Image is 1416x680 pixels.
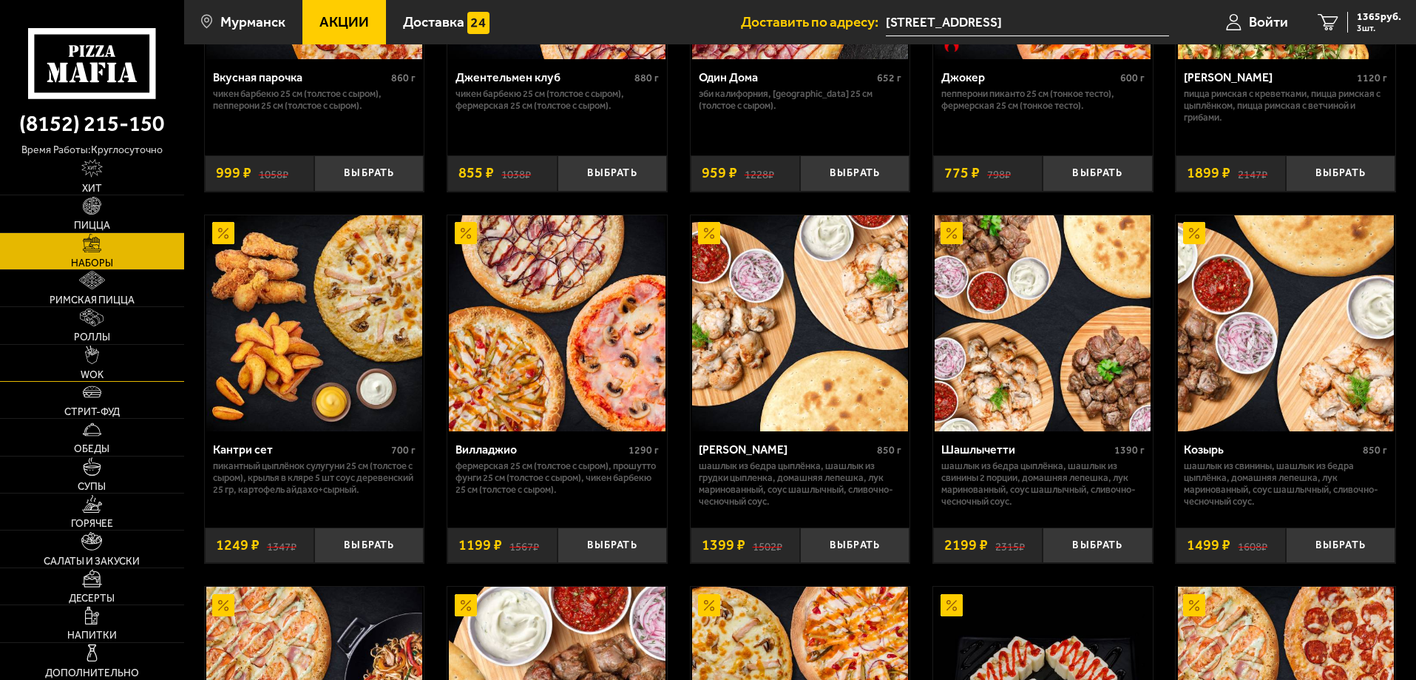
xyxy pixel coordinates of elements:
span: WOK [81,370,104,380]
img: Акционный [212,222,234,244]
span: Горячее [71,519,113,529]
div: Джокер [941,70,1117,84]
span: 1899 ₽ [1187,166,1230,181]
a: АкционныйКантри сет [205,215,424,431]
a: АкционныйКозырь [1176,215,1395,431]
div: Джентельмен клуб [455,70,631,84]
span: Обеды [74,444,109,454]
span: Хит [82,184,102,194]
span: Напитки [67,630,117,641]
div: [PERSON_NAME] [1184,70,1353,84]
p: Пицца Римская с креветками, Пицца Римская с цыплёнком, Пицца Римская с ветчиной и грибами. [1184,88,1387,124]
span: 1249 ₽ [216,538,260,553]
div: Вкусная парочка [213,70,388,84]
div: Козырь [1184,442,1359,457]
span: 959 ₽ [702,166,737,181]
span: Акции [319,15,369,29]
button: Выбрать [1286,528,1395,564]
span: 999 ₽ [216,166,251,181]
img: Шашлычетти [935,215,1151,431]
img: Козырь [1178,215,1394,431]
span: Войти [1249,15,1288,29]
button: Выбрать [314,155,424,192]
img: Акционный [455,594,477,616]
p: Чикен Барбекю 25 см (толстое с сыром), Пепперони 25 см (толстое с сыром). [213,88,416,112]
button: Выбрать [558,155,667,192]
div: Один Дома [699,70,874,84]
button: Выбрать [1286,155,1395,192]
a: АкционныйВилладжио [447,215,667,431]
img: Акционный [212,594,234,616]
span: 1499 ₽ [1187,538,1230,553]
span: Салаты и закуски [44,556,140,567]
img: Акционный [698,222,720,244]
div: Вилладжио [455,442,625,457]
a: АкционныйШашлычетти [933,215,1153,431]
p: Чикен Барбекю 25 см (толстое с сыром), Фермерская 25 см (толстое с сыром). [455,88,659,112]
span: 1399 ₽ [702,538,745,553]
button: Выбрать [314,528,424,564]
input: Ваш адрес доставки [886,9,1169,36]
div: [PERSON_NAME] [699,442,874,457]
img: Акционный [941,594,963,616]
span: 775 ₽ [944,166,980,181]
span: 3 шт. [1357,24,1401,33]
img: Акционный [455,222,477,244]
span: 855 ₽ [458,166,494,181]
div: Кантри сет [213,442,388,457]
p: шашлык из бедра цыплёнка, шашлык из грудки цыпленка, домашняя лепешка, лук маринованный, соус шаш... [699,460,902,508]
span: 1365 руб. [1357,12,1401,22]
img: Акционный [941,222,963,244]
span: 850 г [1363,444,1387,457]
span: Супы [78,482,106,492]
img: Акционный [1183,222,1205,244]
span: 2199 ₽ [944,538,988,553]
img: Акционный [1183,594,1205,616]
s: 1038 ₽ [501,166,531,181]
div: Шашлычетти [941,442,1111,457]
p: Эби Калифорния, [GEOGRAPHIC_DATA] 25 см (толстое с сыром). [699,88,902,112]
span: Мурманск [220,15,285,29]
span: Дополнительно [45,668,139,679]
p: шашлык из свинины, шашлык из бедра цыплёнка, домашняя лепешка, лук маринованный, соус шашлычный, ... [1184,460,1387,508]
span: Пицца [74,221,110,231]
img: Вилладжио [449,215,665,431]
span: 1199 ₽ [458,538,502,553]
s: 2147 ₽ [1238,166,1267,181]
p: Пепперони Пиканто 25 см (тонкое тесто), Фермерская 25 см (тонкое тесто). [941,88,1145,112]
span: 860 г [391,72,416,84]
s: 1228 ₽ [745,166,774,181]
s: 1347 ₽ [267,538,297,553]
s: 1058 ₽ [259,166,288,181]
p: Фермерская 25 см (толстое с сыром), Прошутто Фунги 25 см (толстое с сыром), Чикен Барбекю 25 см (... [455,460,659,496]
button: Выбрать [800,155,909,192]
a: АкционныйДон Цыпа [691,215,910,431]
button: Выбрать [1043,528,1152,564]
s: 1608 ₽ [1238,538,1267,553]
s: 798 ₽ [987,166,1011,181]
span: 1120 г [1357,72,1387,84]
p: Пикантный цыплёнок сулугуни 25 см (толстое с сыром), крылья в кляре 5 шт соус деревенский 25 гр, ... [213,460,416,496]
img: 15daf4d41897b9f0e9f617042186c801.svg [467,12,489,34]
span: Десерты [69,593,115,604]
s: 1567 ₽ [509,538,539,553]
span: 600 г [1120,72,1145,84]
span: 1290 г [629,444,659,457]
span: 880 г [634,72,659,84]
span: Стрит-фуд [64,407,120,417]
span: Наборы [71,258,113,269]
span: Доставить по адресу: [741,15,886,29]
button: Выбрать [800,528,909,564]
span: 850 г [877,444,901,457]
p: шашлык из бедра цыплёнка, шашлык из свинины 2 порции, домашняя лепешка, лук маринованный, соус ша... [941,460,1145,508]
span: Доставка [403,15,464,29]
img: Дон Цыпа [692,215,908,431]
button: Выбрать [558,528,667,564]
span: 1390 г [1114,444,1145,457]
button: Выбрать [1043,155,1152,192]
img: Кантри сет [206,215,422,431]
img: Акционный [698,594,720,616]
s: 2315 ₽ [995,538,1025,553]
s: 1502 ₽ [753,538,782,553]
span: 652 г [877,72,901,84]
